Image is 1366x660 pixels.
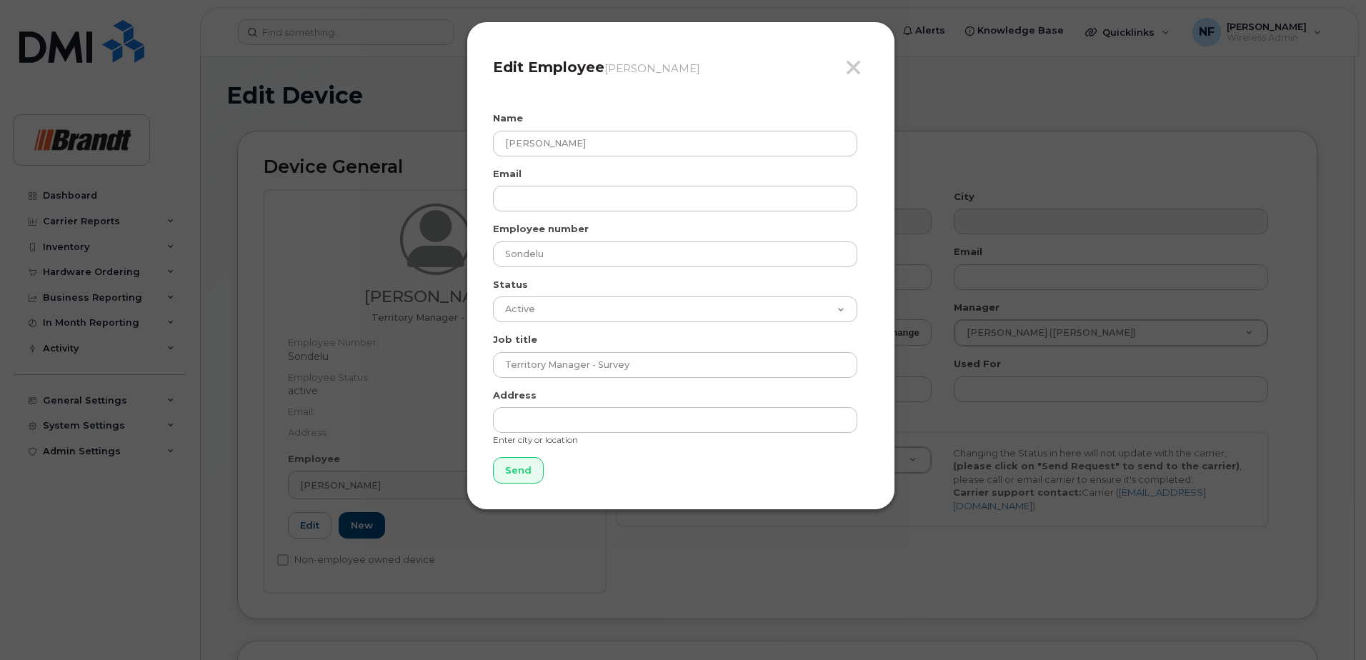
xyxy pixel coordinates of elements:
label: Email [493,167,522,181]
h4: Edit Employee [493,59,869,76]
input: Send [493,457,544,484]
small: Enter city or location [493,434,578,445]
label: Status [493,278,528,291]
small: [PERSON_NAME] [604,61,700,75]
label: Employee number [493,222,589,236]
label: Name [493,111,523,125]
label: Job title [493,333,537,346]
label: Address [493,389,537,402]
